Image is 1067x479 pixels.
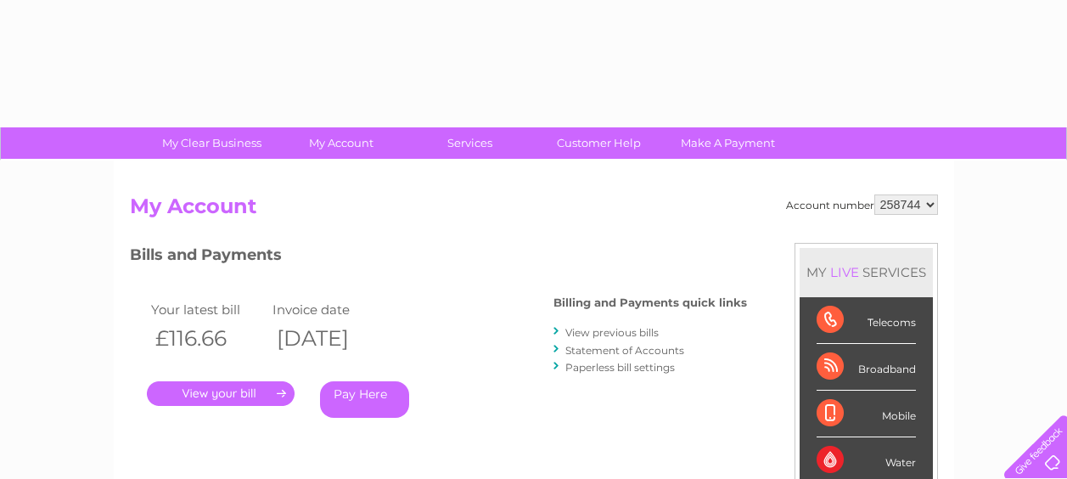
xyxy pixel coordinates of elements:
td: Invoice date [268,298,390,321]
th: £116.66 [147,321,269,356]
div: Telecoms [817,297,916,344]
a: My Clear Business [142,127,282,159]
h4: Billing and Payments quick links [553,296,747,309]
a: Services [400,127,540,159]
td: Your latest bill [147,298,269,321]
a: Statement of Accounts [565,344,684,357]
h2: My Account [130,194,938,227]
a: Make A Payment [658,127,798,159]
a: Pay Here [320,381,409,418]
div: MY SERVICES [800,248,933,296]
div: LIVE [827,264,862,280]
a: . [147,381,295,406]
div: Mobile [817,391,916,437]
a: View previous bills [565,326,659,339]
a: Customer Help [529,127,669,159]
a: Paperless bill settings [565,361,675,374]
a: My Account [271,127,411,159]
div: Broadband [817,344,916,391]
th: [DATE] [268,321,390,356]
h3: Bills and Payments [130,243,747,273]
div: Account number [786,194,938,215]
